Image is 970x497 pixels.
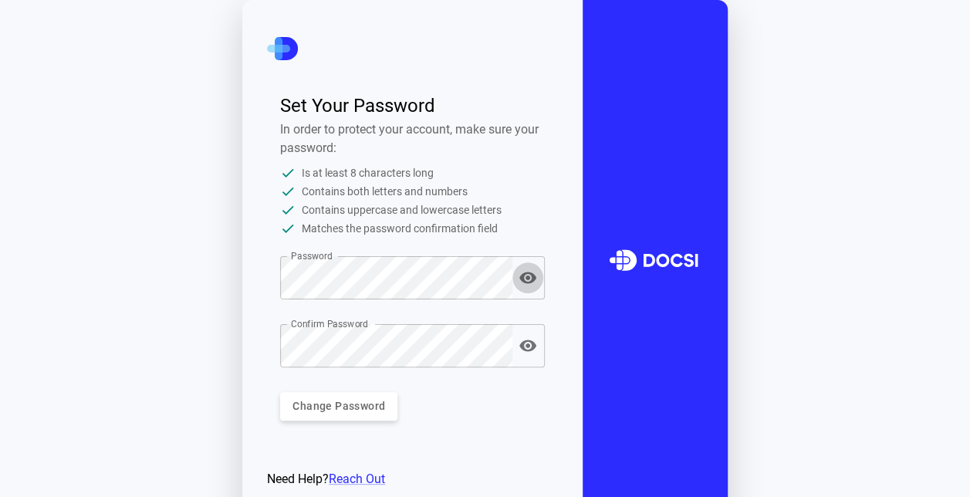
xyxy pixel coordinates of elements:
[302,182,468,201] span: Contains both letters and numbers
[291,249,332,262] label: Password
[291,317,368,330] label: Confirm Password
[267,37,298,60] img: DOCSI Mini Logo
[329,472,385,486] a: Reach Out
[280,392,397,421] button: Change Password
[280,120,545,157] div: In order to protect your account, make sure your password:
[601,228,710,297] img: DOCSI Logo
[302,219,498,238] span: Matches the password confirmation field
[302,201,502,219] span: Contains uppercase and lowercase letters
[280,97,545,114] div: Set Your Password
[302,164,434,182] span: Is at least 8 characters long
[267,470,558,489] div: Need Help?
